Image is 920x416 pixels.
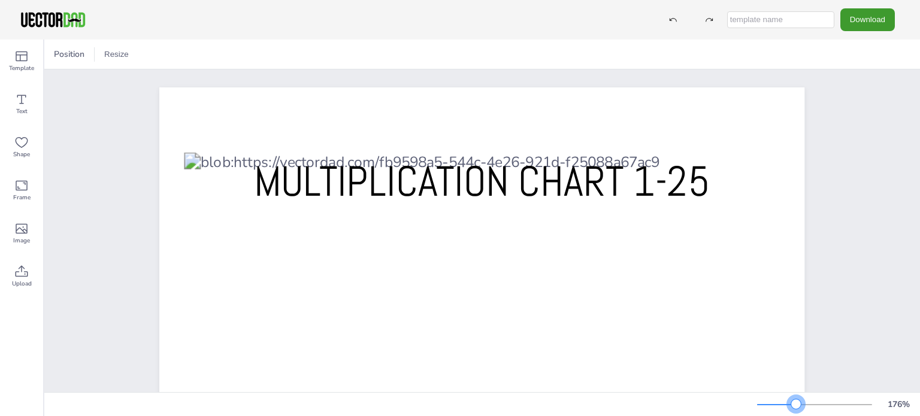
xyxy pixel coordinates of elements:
span: Text [16,107,28,116]
span: Shape [13,150,30,159]
span: Image [13,236,30,245]
span: Upload [12,279,32,289]
span: Frame [13,193,31,202]
span: Template [9,63,34,73]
